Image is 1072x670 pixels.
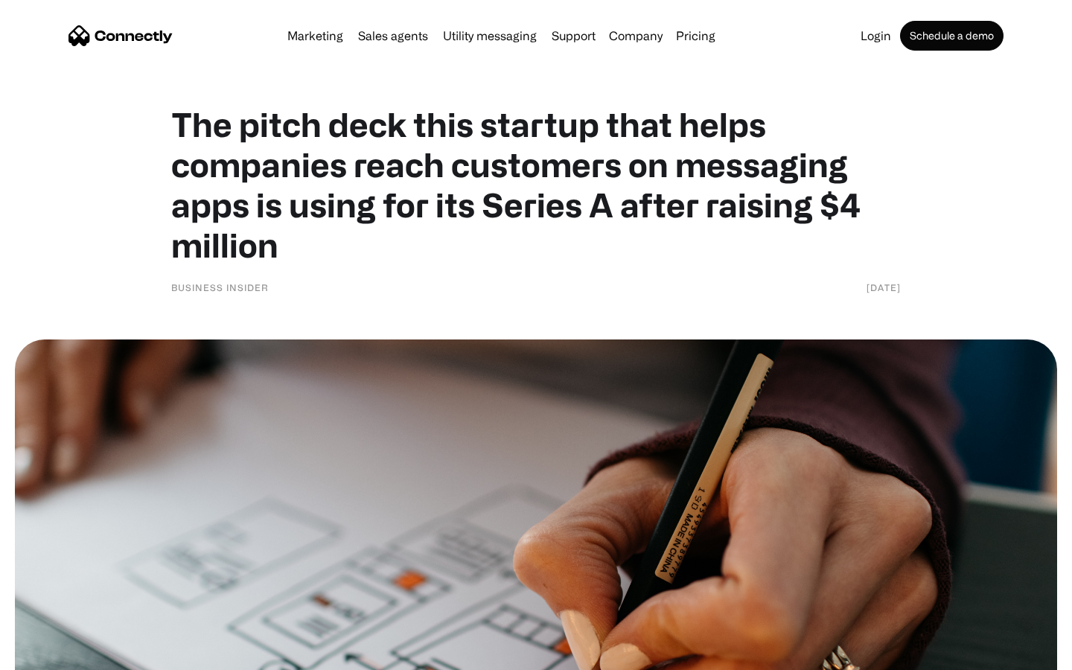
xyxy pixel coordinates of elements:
[900,21,1004,51] a: Schedule a demo
[670,30,721,42] a: Pricing
[855,30,897,42] a: Login
[281,30,349,42] a: Marketing
[867,280,901,295] div: [DATE]
[609,25,663,46] div: Company
[437,30,543,42] a: Utility messaging
[171,104,901,265] h1: The pitch deck this startup that helps companies reach customers on messaging apps is using for i...
[352,30,434,42] a: Sales agents
[30,644,89,665] ul: Language list
[546,30,602,42] a: Support
[15,644,89,665] aside: Language selected: English
[171,280,269,295] div: Business Insider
